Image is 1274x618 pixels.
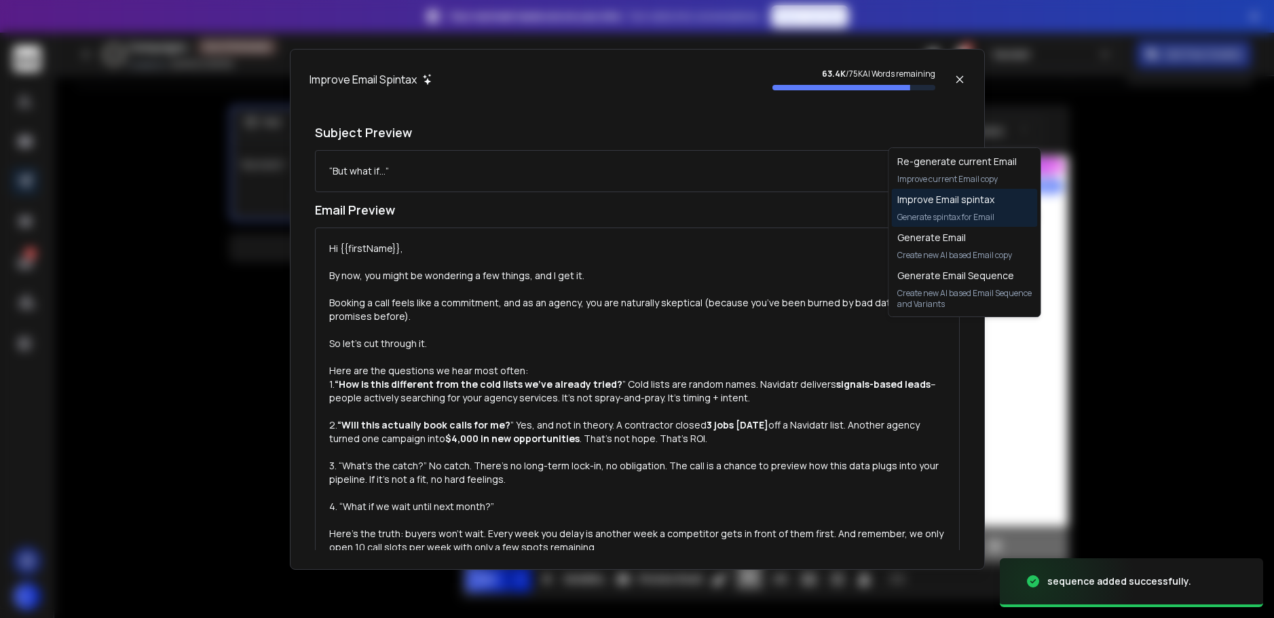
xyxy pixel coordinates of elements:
[707,418,768,431] strong: 3 jobs [DATE]
[772,69,935,79] p: / 75K AI Words remaining
[836,378,931,390] strong: signals-based leads
[329,296,945,323] div: Booking a call feels like a commitment, and as an agency, you are naturally skeptical (because yo...
[329,242,945,255] div: Hi {{firstName}},
[315,200,960,219] h1: Email Preview
[897,269,1032,283] h1: Generate Email Sequence
[329,418,945,446] div: 2. ” Yes, and not in theory. A contractor closed off a Navidatr list. Another agency turned one c...
[897,155,1017,168] h1: Re-generate current Email
[329,500,945,513] div: 4. “What if we wait until next month?”
[329,269,945,283] div: By now, you might be wondering a few things, and I get it.
[1047,575,1191,588] div: sequence added successfully.
[329,527,945,554] div: Here’s the truth: buyers won’t wait. Every week you delay is another week a competitor gets in fr...
[329,337,945,350] div: So let’s cut through it.
[315,123,960,142] h1: Subject Preview
[897,212,994,223] p: Generate spintax for Email
[310,71,417,88] h1: Improve Email Spintax
[822,68,846,79] strong: 63.4K
[897,250,1012,261] p: Create new AI based Email copy
[897,288,1032,310] p: Create new AI based Email Sequence and Variants
[329,378,945,405] div: 1. ” Cold lists are random names. Navidatr delivers – people actively searching for your agency s...
[897,231,1012,244] h1: Generate Email
[329,164,389,178] div: “But what if…”
[335,378,622,390] strong: “How is this different from the cold lists we’ve already tried?
[329,364,945,378] div: Here are the questions we hear most often:
[329,459,945,486] div: 3. “What’s the catch?” No catch. There’s no long-term lock-in, no obligation. The call is a chanc...
[897,193,994,206] h1: Improve Email spintax
[337,418,510,431] strong: “Will this actually book calls for me?
[897,174,1017,185] p: Improve current Email copy
[445,432,580,445] strong: $4,000 in new opportunities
